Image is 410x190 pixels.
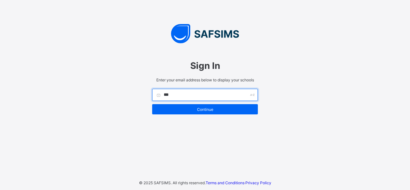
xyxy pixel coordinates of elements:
a: Privacy Policy [245,180,271,185]
span: · [206,180,271,185]
span: Enter your email address below to display your schools [152,78,258,82]
a: Terms and Conditions [206,180,244,185]
img: SAFSIMS Logo [146,24,264,43]
span: Sign In [152,60,258,71]
span: Continue [157,107,253,112]
span: © 2025 SAFSIMS. All rights reserved. [139,180,206,185]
